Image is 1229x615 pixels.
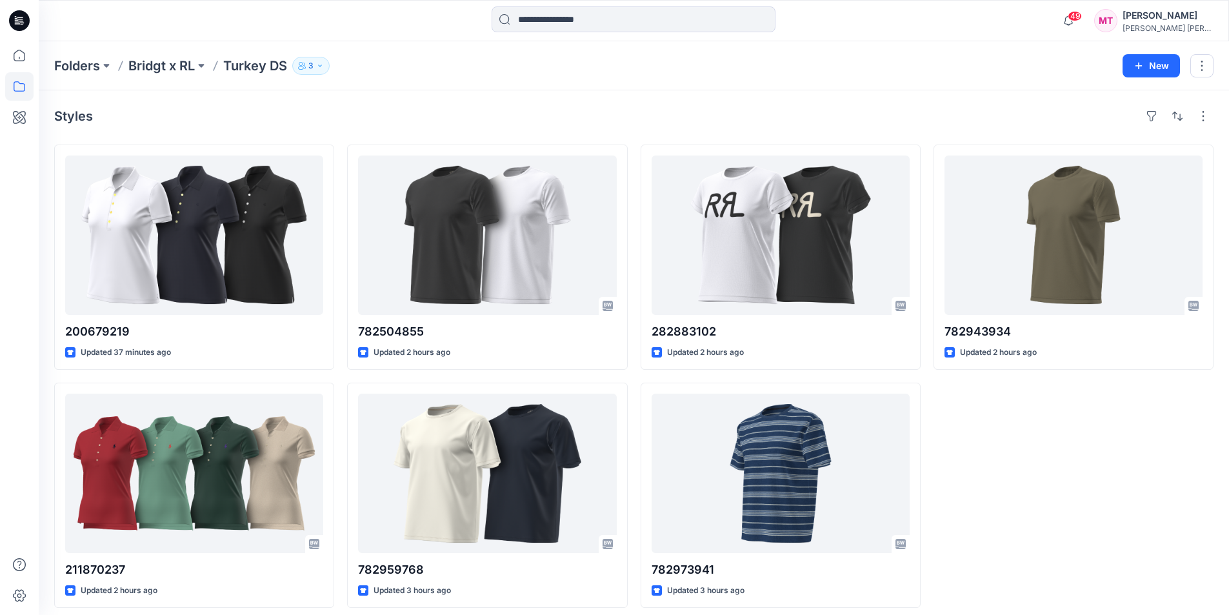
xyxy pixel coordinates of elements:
[308,59,314,73] p: 3
[292,57,330,75] button: 3
[65,394,323,553] a: 211870237
[54,108,93,124] h4: Styles
[1068,11,1082,21] span: 49
[667,584,744,598] p: Updated 3 hours ago
[128,57,195,75] a: Bridgt x RL
[65,323,323,341] p: 200679219
[667,346,744,359] p: Updated 2 hours ago
[81,346,171,359] p: Updated 37 minutes ago
[944,323,1203,341] p: 782943934
[652,561,910,579] p: 782973941
[54,57,100,75] a: Folders
[223,57,287,75] p: Turkey DS
[358,156,616,315] a: 782504855
[1123,8,1213,23] div: [PERSON_NAME]
[652,323,910,341] p: 282883102
[374,584,451,598] p: Updated 3 hours ago
[1123,54,1180,77] button: New
[944,156,1203,315] a: 782943934
[652,394,910,553] a: 782973941
[358,323,616,341] p: 782504855
[374,346,450,359] p: Updated 2 hours ago
[65,561,323,579] p: 211870237
[652,156,910,315] a: 282883102
[358,394,616,553] a: 782959768
[1123,23,1213,33] div: [PERSON_NAME] [PERSON_NAME]
[960,346,1037,359] p: Updated 2 hours ago
[1094,9,1117,32] div: MT
[81,584,157,598] p: Updated 2 hours ago
[358,561,616,579] p: 782959768
[65,156,323,315] a: 200679219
